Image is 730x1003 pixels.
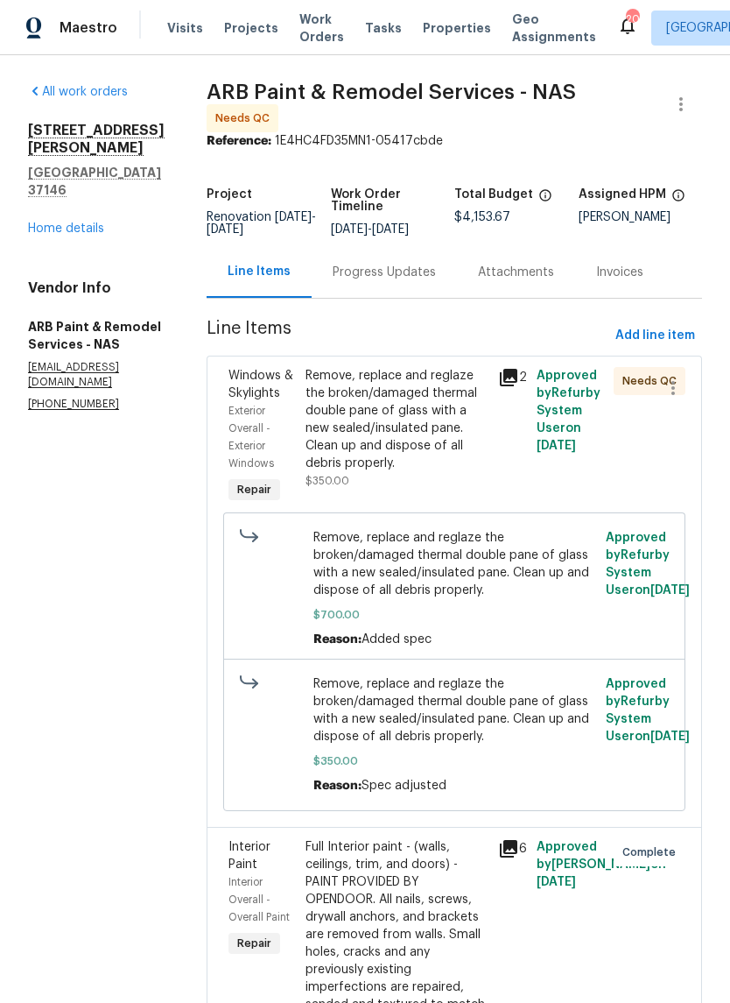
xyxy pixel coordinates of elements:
[305,367,488,472] div: Remove, replace and reglaze the broken/damaged thermal double pane of glass with a new sealed/ins...
[313,606,596,624] span: $700.00
[498,367,526,388] div: 2
[626,11,638,28] div: 20
[313,780,361,792] span: Reason:
[622,844,683,861] span: Complete
[361,633,432,646] span: Added spec
[228,406,274,469] span: Exterior Overall - Exterior Windows
[224,19,278,37] span: Projects
[615,325,695,347] span: Add line item
[478,264,554,281] div: Attachments
[622,372,684,390] span: Needs QC
[228,370,293,399] span: Windows & Skylights
[331,188,455,213] h5: Work Order Timeline
[313,675,596,745] span: Remove, replace and reglaze the broken/damaged thermal double pane of glass with a new sealed/ins...
[207,211,316,236] span: -
[606,678,690,743] span: Approved by Refurby System User on
[671,188,685,211] span: The hpm assigned to this work order.
[333,264,436,281] div: Progress Updates
[228,841,270,871] span: Interior Paint
[60,19,117,37] span: Maestro
[538,188,552,211] span: The total cost of line items that have been proposed by Opendoor. This sum includes line items th...
[313,529,596,599] span: Remove, replace and reglaze the broken/damaged thermal double pane of glass with a new sealed/ins...
[275,211,312,223] span: [DATE]
[28,279,165,297] h4: Vendor Info
[579,211,703,223] div: [PERSON_NAME]
[228,877,290,922] span: Interior Overall - Overall Paint
[537,440,576,452] span: [DATE]
[608,320,702,352] button: Add line item
[207,132,702,150] div: 1E4HC4FD35MN1-05417cbde
[230,481,278,498] span: Repair
[454,188,533,201] h5: Total Budget
[596,264,643,281] div: Invoices
[313,633,361,646] span: Reason:
[28,318,165,353] h5: ARB Paint & Remodel Services - NAS
[361,780,446,792] span: Spec adjusted
[313,752,596,770] span: $350.00
[207,135,271,147] b: Reference:
[331,223,409,236] span: -
[28,222,104,235] a: Home details
[365,22,402,34] span: Tasks
[650,584,690,597] span: [DATE]
[167,19,203,37] span: Visits
[207,81,576,102] span: ARB Paint & Remodel Services - NAS
[305,476,349,486] span: $350.00
[28,86,128,98] a: All work orders
[512,11,596,46] span: Geo Assignments
[537,876,576,888] span: [DATE]
[372,223,409,236] span: [DATE]
[331,223,368,236] span: [DATE]
[215,109,277,127] span: Needs QC
[454,211,510,223] span: $4,153.67
[207,320,608,352] span: Line Items
[606,532,690,597] span: Approved by Refurby System User on
[579,188,666,201] h5: Assigned HPM
[207,188,252,201] h5: Project
[299,11,344,46] span: Work Orders
[423,19,491,37] span: Properties
[537,841,666,888] span: Approved by [PERSON_NAME] on
[207,223,243,236] span: [DATE]
[207,211,316,236] span: Renovation
[228,263,291,280] div: Line Items
[650,731,690,743] span: [DATE]
[498,838,526,859] div: 6
[230,935,278,952] span: Repair
[537,370,600,452] span: Approved by Refurby System User on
